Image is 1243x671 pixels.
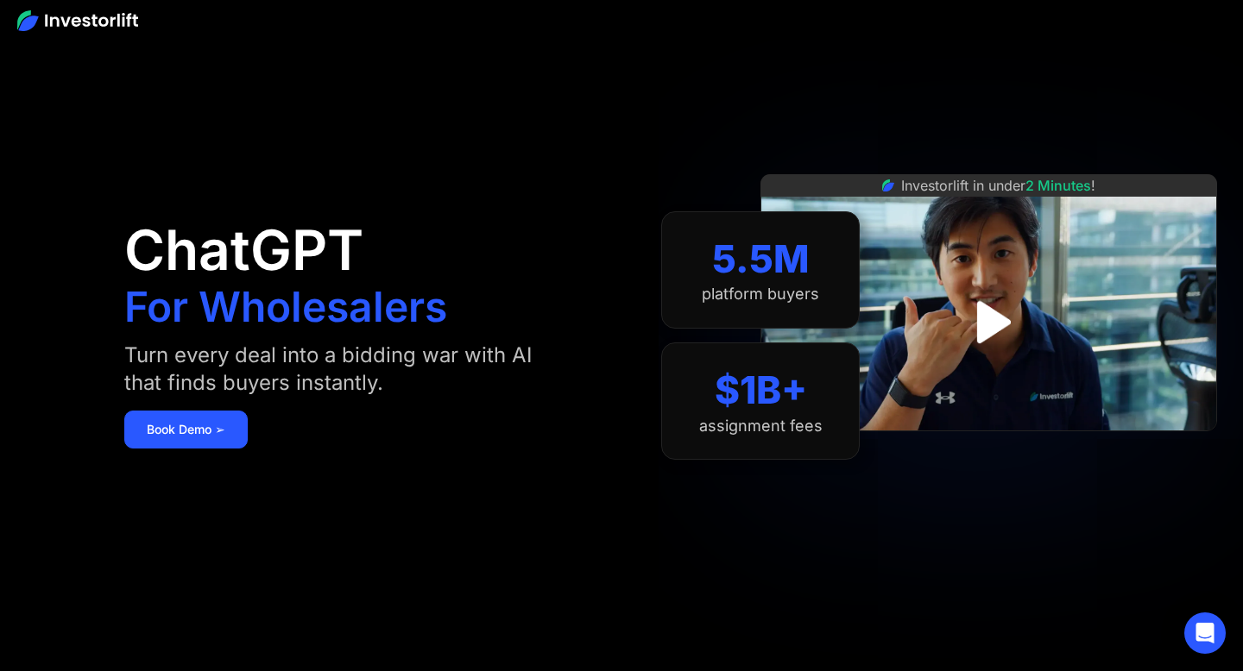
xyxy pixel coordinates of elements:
[712,236,810,282] div: 5.5M
[124,286,447,328] h1: For Wholesalers
[124,342,566,397] div: Turn every deal into a bidding war with AI that finds buyers instantly.
[1184,612,1226,654] div: Open Intercom Messenger
[901,175,1095,196] div: Investorlift in under !
[702,285,819,304] div: platform buyers
[715,367,807,413] div: $1B+
[124,223,363,278] h1: ChatGPT
[124,411,248,448] a: Book Demo ➢
[699,417,823,436] div: assignment fees
[950,284,1027,361] a: open lightbox
[860,440,1119,461] iframe: Customer reviews powered by Trustpilot
[1025,177,1091,194] span: 2 Minutes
